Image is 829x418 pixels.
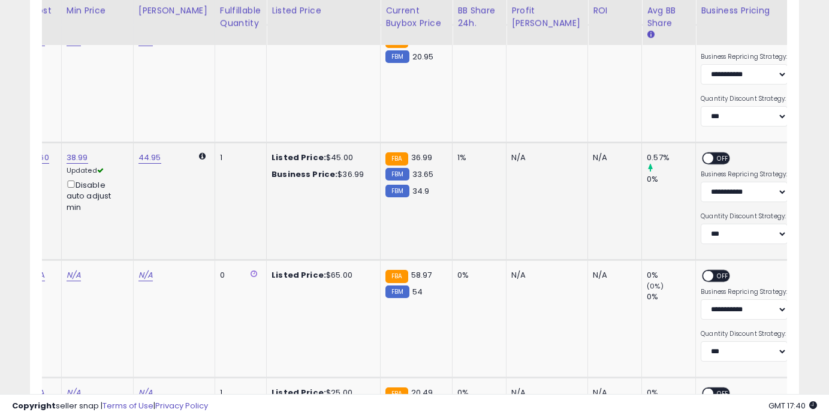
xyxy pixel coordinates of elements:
i: Calculated using Dynamic Max Price. [199,152,206,160]
small: FBM [385,285,409,298]
a: 44.95 [138,152,161,164]
strong: Copyright [12,400,56,411]
span: 54 [412,286,423,297]
div: N/A [593,270,632,281]
div: BB Share 24h. [457,4,501,29]
a: Terms of Use [103,400,153,411]
span: 2025-10-11 17:40 GMT [768,400,817,411]
div: Profit [PERSON_NAME] [511,4,583,29]
div: Cost [31,4,56,17]
div: $36.99 [272,169,371,180]
label: Quantity Discount Strategy: [701,95,788,103]
label: Business Repricing Strategy: [701,170,788,179]
small: (0%) [647,281,664,291]
div: seller snap | | [12,401,208,412]
div: Avg BB Share [647,4,691,29]
div: Business Pricing [701,4,822,17]
div: Current Buybox Price [385,4,447,29]
span: 33.65 [412,169,434,180]
b: Listed Price: [272,34,326,46]
div: [PERSON_NAME] [138,4,210,17]
div: 0% [647,291,695,302]
a: N/A [67,269,81,281]
small: Avg BB Share. [647,29,654,40]
small: FBM [385,168,409,181]
small: FBA [385,270,408,283]
div: N/A [593,152,632,163]
div: N/A [511,270,578,281]
div: 0 [220,270,257,281]
div: $65.00 [272,270,371,281]
div: 0.57% [647,152,695,163]
div: 1 [220,152,257,163]
span: 34.9 [412,185,430,197]
a: 38.99 [67,152,88,164]
label: Business Repricing Strategy: [701,288,788,296]
div: ROI [593,4,637,17]
div: N/A [511,152,578,163]
div: 1% [457,152,497,163]
label: Quantity Discount Strategy: [701,330,788,338]
b: Business Price: [272,169,337,180]
div: Min Price [67,4,128,17]
small: FBA [385,152,408,166]
span: 23.09 [411,34,433,46]
div: $45.00 [272,152,371,163]
small: FBM [385,50,409,63]
span: 36.99 [411,152,433,163]
span: Updated [67,166,104,175]
span: OFF [713,153,732,163]
div: Listed Price [272,4,375,17]
label: Business Repricing Strategy: [701,53,788,61]
div: Fulfillable Quantity [220,4,261,29]
div: 0% [457,270,497,281]
span: 20.95 [412,51,434,62]
small: FBM [385,185,409,197]
label: Quantity Discount Strategy: [701,212,788,221]
div: Disable auto adjust min [67,178,124,213]
b: Listed Price: [272,269,326,281]
div: 0% [647,174,695,185]
span: OFF [713,270,732,281]
b: Listed Price: [272,152,326,163]
span: 58.97 [411,269,432,281]
div: 0% [647,270,695,281]
a: N/A [138,269,153,281]
a: Privacy Policy [155,400,208,411]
